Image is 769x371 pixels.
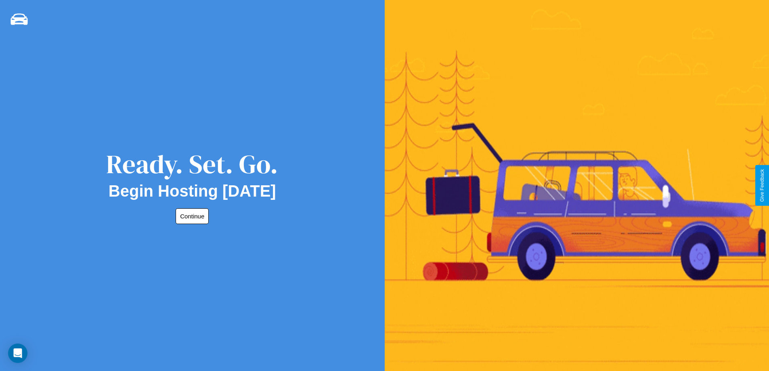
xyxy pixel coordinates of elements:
div: Open Intercom Messenger [8,344,27,363]
div: Ready. Set. Go. [106,146,278,182]
button: Continue [176,208,209,224]
h2: Begin Hosting [DATE] [109,182,276,200]
div: Give Feedback [759,169,765,202]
